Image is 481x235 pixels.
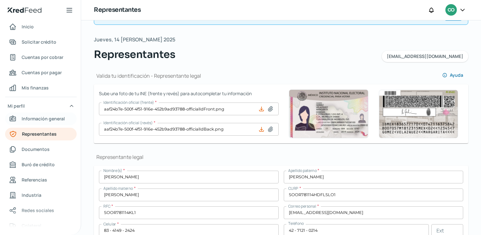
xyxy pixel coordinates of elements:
h1: Valida tu identificación - Representante legal [94,72,201,79]
a: Buró de crédito [5,158,77,171]
a: Colateral [5,219,77,232]
a: Cuentas por pagar [5,66,77,79]
span: CO [448,6,454,14]
span: Industria [22,191,41,199]
span: Nombre(s) [103,168,122,173]
span: Apellido paterno [288,168,317,173]
span: Información general [22,115,65,123]
span: Solicitar crédito [22,38,56,46]
h1: Representante legal [94,153,468,160]
a: Industria [5,189,77,202]
span: Redes sociales [22,206,54,214]
span: Cuentas por pagar [22,68,62,76]
span: Representantes [94,47,175,62]
span: Identificación oficial (frente) [103,100,154,105]
a: Mis finanzas [5,82,77,94]
img: Ejemplo de identificación oficial (revés) [379,90,458,138]
span: Colateral [22,222,41,230]
span: Sube una foto de tu INE (frente y revés) para autocompletar tu información [99,89,279,97]
span: Inicio [22,23,34,31]
span: RFC [103,203,110,209]
span: Cuentas por cobrar [22,53,63,61]
span: Apellido materno [103,186,133,191]
img: Ejemplo de identificación oficial (frente) [289,89,368,138]
a: Inicio [5,20,77,33]
span: Referencias [22,176,47,184]
span: Ayuda [450,73,463,77]
span: [EMAIL_ADDRESS][DOMAIN_NAME] [387,54,463,59]
span: CURP [288,186,298,191]
span: Mis finanzas [22,84,49,92]
span: Jueves, 14 [PERSON_NAME] 2025 [94,35,175,44]
span: Representantes [22,130,57,138]
span: Documentos [22,145,50,153]
button: Ayuda [437,69,468,82]
a: Referencias [5,174,77,186]
span: Celular [103,221,116,227]
span: Identificación oficial (revés) [103,120,153,125]
span: Teléfono [288,221,304,226]
a: Redes sociales [5,204,77,217]
span: Correo personal [288,203,316,209]
a: Solicitar crédito [5,36,77,48]
a: Representantes [5,128,77,140]
a: Información general [5,112,77,125]
span: Buró de crédito [22,160,55,168]
a: Documentos [5,143,77,156]
span: Mi perfil [8,102,25,110]
a: Cuentas por cobrar [5,51,77,64]
h1: Representantes [94,5,141,15]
